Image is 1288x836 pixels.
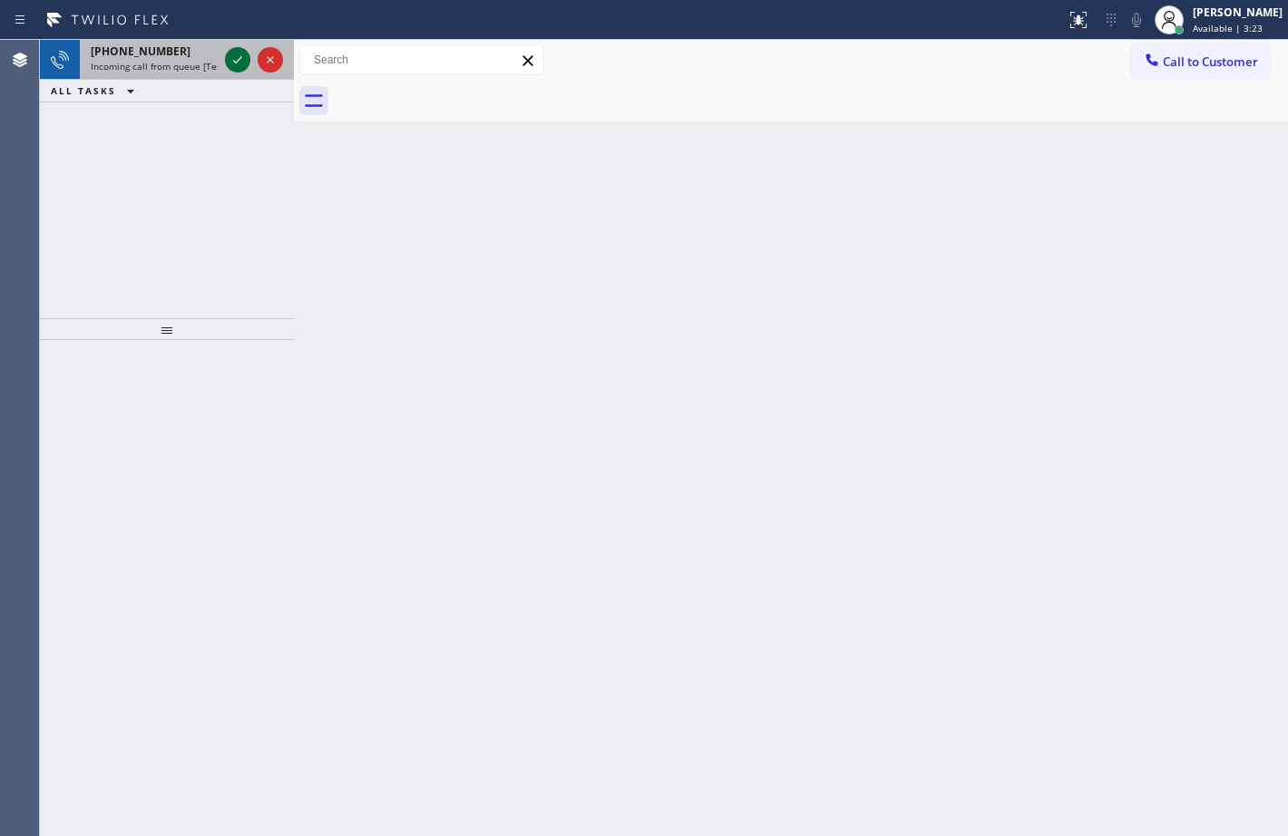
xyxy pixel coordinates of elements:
[300,45,543,74] input: Search
[1124,7,1149,33] button: Mute
[91,44,190,59] span: [PHONE_NUMBER]
[225,47,250,73] button: Accept
[40,80,152,102] button: ALL TASKS
[1131,44,1270,79] button: Call to Customer
[258,47,283,73] button: Reject
[91,60,241,73] span: Incoming call from queue [Test] All
[1193,5,1283,20] div: [PERSON_NAME]
[51,84,116,97] span: ALL TASKS
[1163,53,1258,70] span: Call to Customer
[1193,22,1263,34] span: Available | 3:23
